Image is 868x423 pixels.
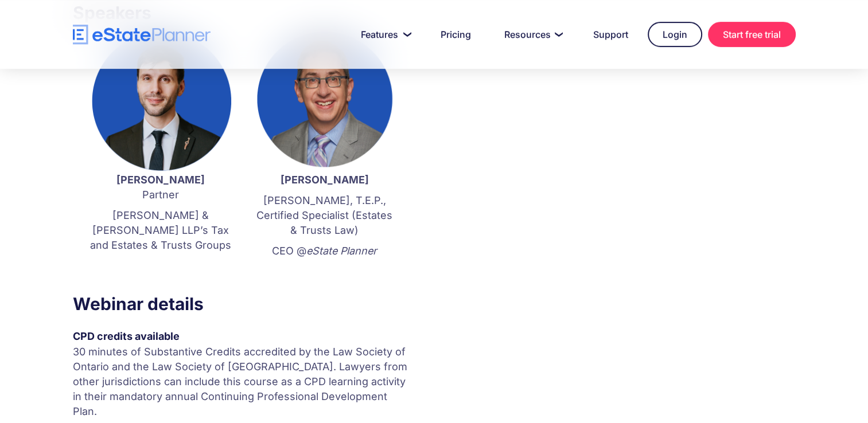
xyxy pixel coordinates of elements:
p: ‍ [254,264,395,279]
a: Support [579,23,642,46]
a: Features [347,23,421,46]
em: eState Planner [306,245,377,257]
p: 30 minutes of Substantive Credits accredited by the Law Society of Ontario and the Law Society of... [73,344,412,419]
p: [PERSON_NAME] & [PERSON_NAME] LLP’s Tax and Estates & Trusts Groups [90,208,231,253]
a: Pricing [427,23,485,46]
p: Partner [90,173,231,202]
p: [PERSON_NAME], T.E.P., Certified Specialist (Estates & Trusts Law) [254,193,395,238]
p: CEO @ [254,244,395,258]
a: Start free trial [708,22,796,47]
a: Resources [491,23,574,46]
a: Login [648,22,702,47]
strong: CPD credits available [73,330,180,342]
strong: [PERSON_NAME] [281,174,369,186]
h3: Webinar details [73,291,412,317]
strong: [PERSON_NAME] [116,174,205,186]
a: home [73,25,211,45]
